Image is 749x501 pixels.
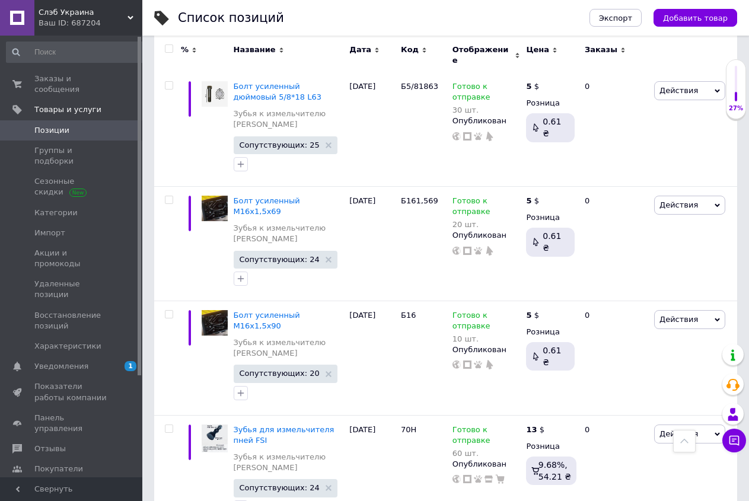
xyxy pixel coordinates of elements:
[34,74,110,95] span: Заказы и сообщения
[538,460,571,481] span: 9.68%, 54.21 ₴
[452,334,521,343] div: 10 шт.
[659,429,698,438] span: Действия
[654,9,737,27] button: Добавить товар
[526,311,531,320] b: 5
[34,228,65,238] span: Импорт
[234,109,344,130] a: Зубья к измельчителю [PERSON_NAME]
[401,44,419,55] span: Код
[659,315,698,324] span: Действия
[34,104,101,115] span: Товары и услуги
[346,301,398,415] div: [DATE]
[234,82,322,101] a: Болт усиленный дюймовый 5/8*18 L63
[526,310,538,321] div: $
[34,176,110,197] span: Сезонные скидки
[526,196,531,205] b: 5
[452,449,521,458] div: 60 шт.
[234,452,344,473] a: Зубья к измельчителю [PERSON_NAME]
[452,459,521,470] div: Опубликован
[599,14,632,23] span: Экспорт
[526,196,538,206] div: $
[181,44,189,55] span: %
[34,443,66,454] span: Отзывы
[526,327,575,337] div: Розница
[346,186,398,301] div: [DATE]
[240,141,320,149] span: Сопутствующих: 25
[234,425,334,445] a: Зубья для измельчителя пней FSI
[34,248,110,269] span: Акции и промокоды
[526,82,531,91] b: 5
[34,464,83,474] span: Покупатели
[202,196,228,222] img: Болт усиленный M16x1,5х69
[39,18,142,28] div: Ваш ID: 687204
[526,81,538,92] div: $
[526,212,575,223] div: Розница
[34,341,101,352] span: Характеристики
[34,279,110,300] span: Удаленные позиции
[34,125,69,136] span: Позиции
[578,301,651,415] div: 0
[202,81,228,107] img: Болт усиленный дюймовый 5/8*18 L63
[234,223,344,244] a: Зубья к измельчителю [PERSON_NAME]
[663,14,728,23] span: Добавить товар
[401,425,416,434] span: 70Н
[452,196,490,219] span: Готово к отправке
[234,196,300,216] a: Болт усиленный M16x1,5х69
[659,200,698,209] span: Действия
[526,98,575,109] div: Розница
[34,208,78,218] span: Категории
[34,413,110,434] span: Панель управления
[202,425,228,452] img: Зубья для измельчителя пней FSI
[585,44,617,55] span: Заказы
[34,381,110,403] span: Показатели работы компании
[125,361,136,371] span: 1
[401,311,416,320] span: Б16
[240,369,320,377] span: Сопутствующих: 20
[526,425,544,435] div: $
[452,344,521,355] div: Опубликован
[526,425,537,434] b: 13
[6,42,146,63] input: Поиск
[202,310,228,336] img: Болт усиленный M16x1,5х90
[178,12,284,24] div: Список позиций
[543,231,561,253] span: 0.61 ₴
[401,196,438,205] span: Б161,569
[578,186,651,301] div: 0
[452,116,521,126] div: Опубликован
[234,337,344,359] a: Зубья к измельчителю [PERSON_NAME]
[526,441,575,452] div: Розница
[526,44,549,55] span: Цена
[452,311,490,334] span: Готово к отправке
[346,72,398,186] div: [DATE]
[452,220,521,229] div: 20 шт.
[452,44,512,66] span: Отображение
[726,104,745,113] div: 27%
[39,7,128,18] span: Слэб Украина
[543,117,561,138] span: 0.61 ₴
[452,82,490,105] span: Готово к отправке
[401,82,438,91] span: Б5/81863
[240,256,320,263] span: Сопутствующих: 24
[452,425,490,448] span: Готово к отправке
[34,310,110,331] span: Восстановление позиций
[34,361,88,372] span: Уведомления
[240,484,320,492] span: Сопутствующих: 24
[234,44,276,55] span: Название
[34,145,110,167] span: Группы и подборки
[349,44,371,55] span: Дата
[722,429,746,452] button: Чат с покупателем
[543,346,561,367] span: 0.61 ₴
[234,311,300,330] a: Болт усиленный M16x1,5х90
[589,9,642,27] button: Экспорт
[452,106,521,114] div: 30 шт.
[452,230,521,241] div: Опубликован
[659,86,698,95] span: Действия
[578,72,651,186] div: 0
